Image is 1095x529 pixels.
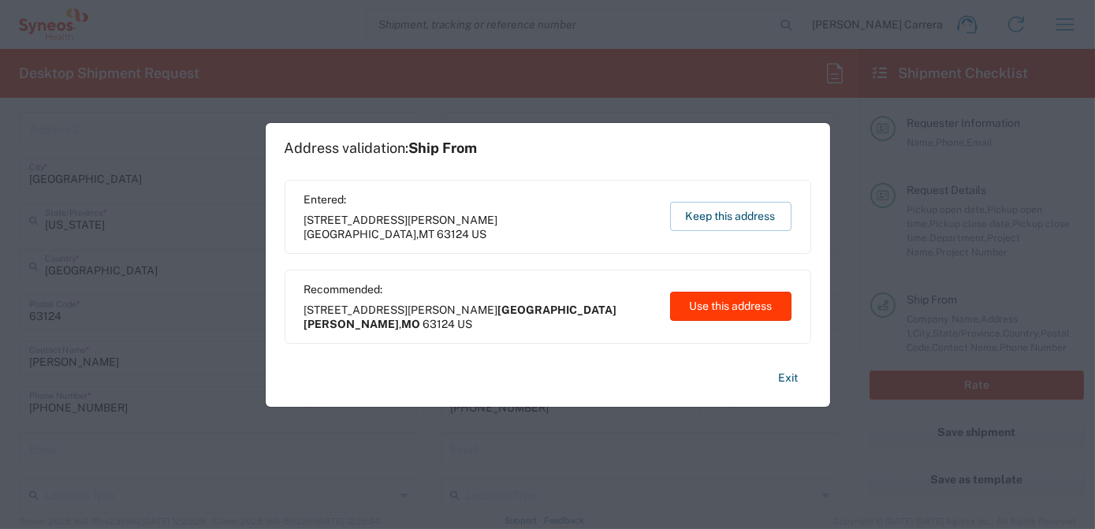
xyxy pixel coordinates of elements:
[670,202,791,231] button: Keep this address
[304,192,655,207] span: Entered:
[402,318,421,330] span: MO
[423,318,456,330] span: 63124
[419,228,435,240] span: MT
[438,228,470,240] span: 63124
[472,228,487,240] span: US
[285,140,478,157] h1: Address validation:
[304,303,655,331] span: [STREET_ADDRESS][PERSON_NAME] ,
[304,228,417,240] span: [GEOGRAPHIC_DATA]
[304,282,655,296] span: Recommended:
[766,364,811,392] button: Exit
[304,213,655,241] span: [STREET_ADDRESS][PERSON_NAME] ,
[458,318,473,330] span: US
[670,292,791,321] button: Use this address
[409,140,478,156] span: Ship From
